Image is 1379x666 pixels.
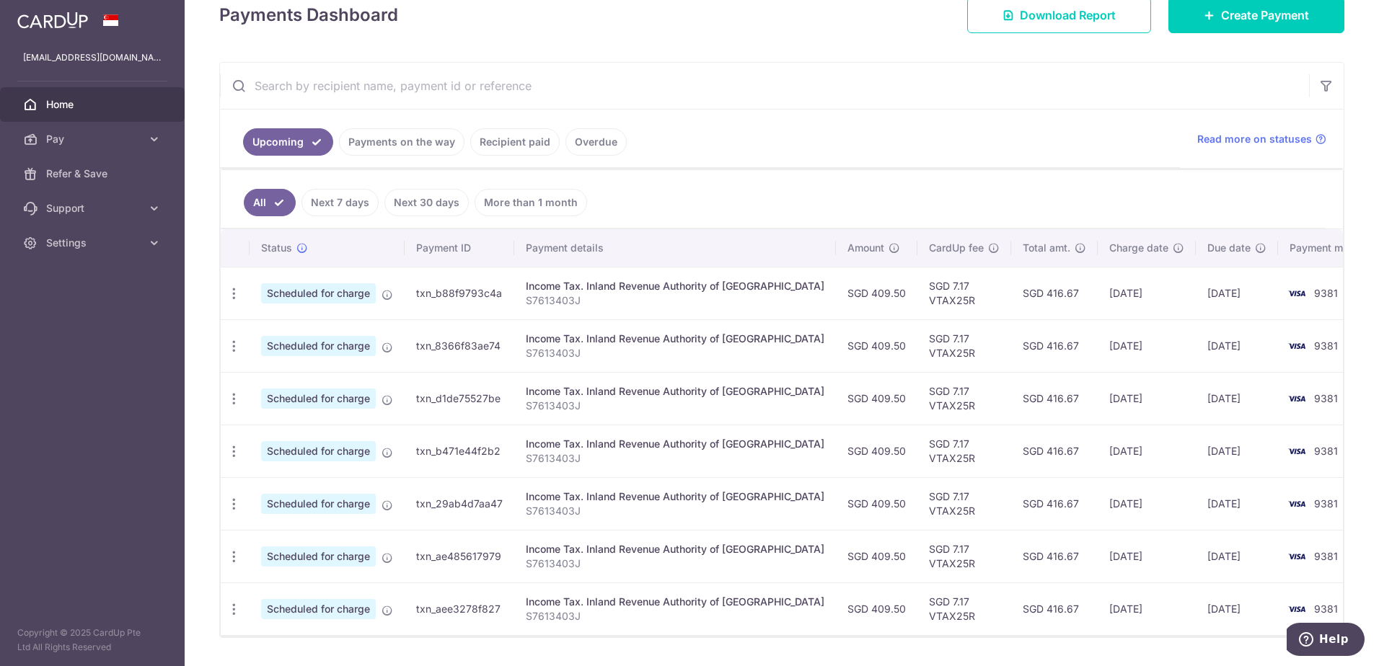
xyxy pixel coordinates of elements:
td: [DATE] [1196,425,1278,477]
p: S7613403J [526,293,824,308]
span: Scheduled for charge [261,336,376,356]
p: S7613403J [526,609,824,623]
span: Scheduled for charge [261,494,376,514]
div: Income Tax. Inland Revenue Authority of [GEOGRAPHIC_DATA] [526,489,824,504]
div: Income Tax. Inland Revenue Authority of [GEOGRAPHIC_DATA] [526,384,824,399]
td: [DATE] [1196,319,1278,372]
th: Payment ID [405,229,514,267]
td: SGD 409.50 [836,582,917,635]
span: Scheduled for charge [261,599,376,619]
td: [DATE] [1098,372,1196,425]
td: [DATE] [1098,319,1196,372]
div: Income Tax. Inland Revenue Authority of [GEOGRAPHIC_DATA] [526,542,824,556]
td: txn_ae485617979 [405,530,514,582]
td: txn_b88f9793c4a [405,267,514,319]
p: [EMAIL_ADDRESS][DOMAIN_NAME] [23,50,162,65]
td: SGD 409.50 [836,319,917,372]
span: 9381 [1314,497,1338,510]
td: SGD 409.50 [836,372,917,425]
h4: Payments Dashboard [219,2,398,28]
a: Read more on statuses [1197,132,1326,146]
td: txn_29ab4d7aa47 [405,477,514,530]
span: 9381 [1314,550,1338,562]
span: 9381 [1314,445,1338,457]
td: txn_d1de75527be [405,372,514,425]
td: SGD 416.67 [1011,267,1098,319]
p: S7613403J [526,346,824,360]
td: [DATE] [1098,267,1196,319]
span: Settings [46,236,141,250]
td: SGD 416.67 [1011,582,1098,635]
a: Upcoming [243,128,333,156]
td: [DATE] [1196,267,1278,319]
td: SGD 409.50 [836,425,917,477]
span: Read more on statuses [1197,132,1312,146]
p: S7613403J [526,451,824,466]
span: Scheduled for charge [261,546,376,567]
img: Bank Card [1282,337,1311,355]
p: S7613403J [526,556,824,571]
a: Payments on the way [339,128,464,156]
td: SGD 7.17 VTAX25R [917,425,1011,477]
span: 9381 [1314,339,1338,352]
div: Income Tax. Inland Revenue Authority of [GEOGRAPHIC_DATA] [526,595,824,609]
td: txn_8366f83ae74 [405,319,514,372]
td: [DATE] [1098,530,1196,582]
td: txn_aee3278f827 [405,582,514,635]
img: Bank Card [1282,600,1311,618]
a: Next 30 days [384,189,469,216]
p: S7613403J [526,504,824,518]
span: Create Payment [1221,6,1309,24]
span: Scheduled for charge [261,441,376,461]
span: Scheduled for charge [261,388,376,409]
td: SGD 416.67 [1011,372,1098,425]
span: Total amt. [1023,241,1070,255]
div: Income Tax. Inland Revenue Authority of [GEOGRAPHIC_DATA] [526,437,824,451]
span: 9381 [1314,392,1338,404]
span: Scheduled for charge [261,283,376,303]
p: S7613403J [526,399,824,413]
td: SGD 7.17 VTAX25R [917,530,1011,582]
td: SGD 409.50 [836,477,917,530]
span: 9381 [1314,603,1338,615]
td: SGD 7.17 VTAX25R [917,267,1011,319]
td: [DATE] [1098,477,1196,530]
td: SGD 416.67 [1011,319,1098,372]
td: [DATE] [1196,372,1278,425]
div: Income Tax. Inland Revenue Authority of [GEOGRAPHIC_DATA] [526,332,824,346]
td: SGD 416.67 [1011,530,1098,582]
img: Bank Card [1282,443,1311,460]
iframe: Opens a widget where you can find more information [1287,623,1365,659]
span: Charge date [1109,241,1168,255]
a: Recipient paid [470,128,560,156]
span: Due date [1207,241,1251,255]
td: SGD 7.17 VTAX25R [917,372,1011,425]
td: SGD 409.50 [836,267,917,319]
img: Bank Card [1282,390,1311,407]
div: Income Tax. Inland Revenue Authority of [GEOGRAPHIC_DATA] [526,279,824,293]
td: SGD 7.17 VTAX25R [917,319,1011,372]
th: Payment details [514,229,836,267]
td: [DATE] [1098,582,1196,635]
img: Bank Card [1282,548,1311,565]
td: SGD 416.67 [1011,477,1098,530]
span: Amount [847,241,884,255]
input: Search by recipient name, payment id or reference [220,63,1309,109]
td: SGD 7.17 VTAX25R [917,582,1011,635]
a: All [244,189,296,216]
td: [DATE] [1098,425,1196,477]
td: [DATE] [1196,477,1278,530]
td: [DATE] [1196,582,1278,635]
img: Bank Card [1282,285,1311,302]
td: txn_b471e44f2b2 [405,425,514,477]
span: Status [261,241,292,255]
td: [DATE] [1196,530,1278,582]
a: Next 7 days [301,189,379,216]
td: SGD 409.50 [836,530,917,582]
a: Overdue [565,128,627,156]
span: CardUp fee [929,241,984,255]
span: Refer & Save [46,166,141,181]
img: Bank Card [1282,495,1311,512]
span: Support [46,201,141,216]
